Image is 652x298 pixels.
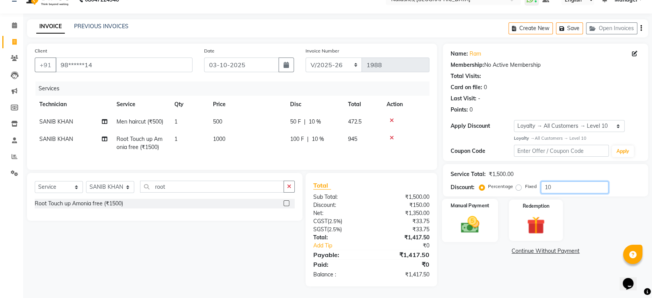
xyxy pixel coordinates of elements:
[174,135,177,142] span: 1
[307,217,372,225] div: ( )
[307,271,372,279] div: Balance :
[39,135,73,142] span: SANIB KHAN
[312,135,324,143] span: 10 %
[304,118,306,126] span: |
[451,61,484,69] div: Membership:
[451,202,490,209] label: Manual Payment
[307,193,372,201] div: Sub Total:
[117,118,163,125] span: Men haircut (₹500)
[343,96,382,113] th: Total
[451,95,476,103] div: Last Visit:
[307,225,372,234] div: ( )
[56,58,193,72] input: Search by Name/Mobile/Email/Code
[372,193,436,201] div: ₹1,500.00
[348,118,361,125] span: 472.5
[35,200,123,208] div: Root Touch up Amonia free (₹1500)
[451,122,514,130] div: Apply Discount
[372,250,436,259] div: ₹1,417.50
[313,181,331,190] span: Total
[35,58,56,72] button: +91
[372,271,436,279] div: ₹1,417.50
[35,81,435,96] div: Services
[307,135,309,143] span: |
[514,135,640,142] div: All Customers → Level 10
[470,50,481,58] a: Ram
[525,183,536,190] label: Fixed
[455,214,485,235] img: _cash.svg
[307,250,372,259] div: Payable:
[521,214,550,237] img: _gift.svg
[488,183,513,190] label: Percentage
[586,22,637,34] button: Open Invoices
[451,72,481,80] div: Total Visits:
[329,218,341,224] span: 2.5%
[74,23,128,30] a: PREVIOUS INVOICES
[372,217,436,225] div: ₹33.75
[451,147,514,155] div: Coupon Code
[329,226,340,232] span: 2.5%
[514,135,534,141] strong: Loyalty →
[620,267,644,290] iframe: chat widget
[556,22,583,34] button: Save
[307,260,372,269] div: Paid:
[204,47,215,54] label: Date
[514,145,609,157] input: Enter Offer / Coupon Code
[306,47,339,54] label: Invoice Number
[451,83,482,91] div: Card on file:
[612,146,634,157] button: Apply
[522,203,549,210] label: Redemption
[290,135,304,143] span: 100 F
[372,225,436,234] div: ₹33.75
[382,242,435,250] div: ₹0
[307,234,372,242] div: Total:
[290,118,301,126] span: 50 F
[313,218,328,225] span: CGST
[451,170,486,178] div: Service Total:
[307,242,382,250] a: Add Tip
[39,118,73,125] span: SANIB KHAN
[213,118,222,125] span: 500
[382,96,429,113] th: Action
[372,209,436,217] div: ₹1,350.00
[444,247,647,255] a: Continue Without Payment
[140,181,284,193] input: Search or Scan
[117,135,162,151] span: Root Touch up Amonia free (₹1500)
[451,61,640,69] div: No Active Membership
[35,96,112,113] th: Technician
[372,260,436,269] div: ₹0
[372,201,436,209] div: ₹150.00
[309,118,321,126] span: 10 %
[208,96,285,113] th: Price
[451,183,475,191] div: Discount:
[36,20,65,34] a: INVOICE
[170,96,208,113] th: Qty
[348,135,357,142] span: 945
[285,96,343,113] th: Disc
[307,201,372,209] div: Discount:
[508,22,553,34] button: Create New
[35,47,47,54] label: Client
[372,234,436,242] div: ₹1,417.50
[478,95,480,103] div: -
[451,50,468,58] div: Name:
[470,106,473,114] div: 0
[174,118,177,125] span: 1
[451,106,468,114] div: Points:
[213,135,225,142] span: 1000
[112,96,170,113] th: Service
[307,209,372,217] div: Net:
[484,83,487,91] div: 0
[313,226,327,233] span: SGST
[489,170,513,178] div: ₹1,500.00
